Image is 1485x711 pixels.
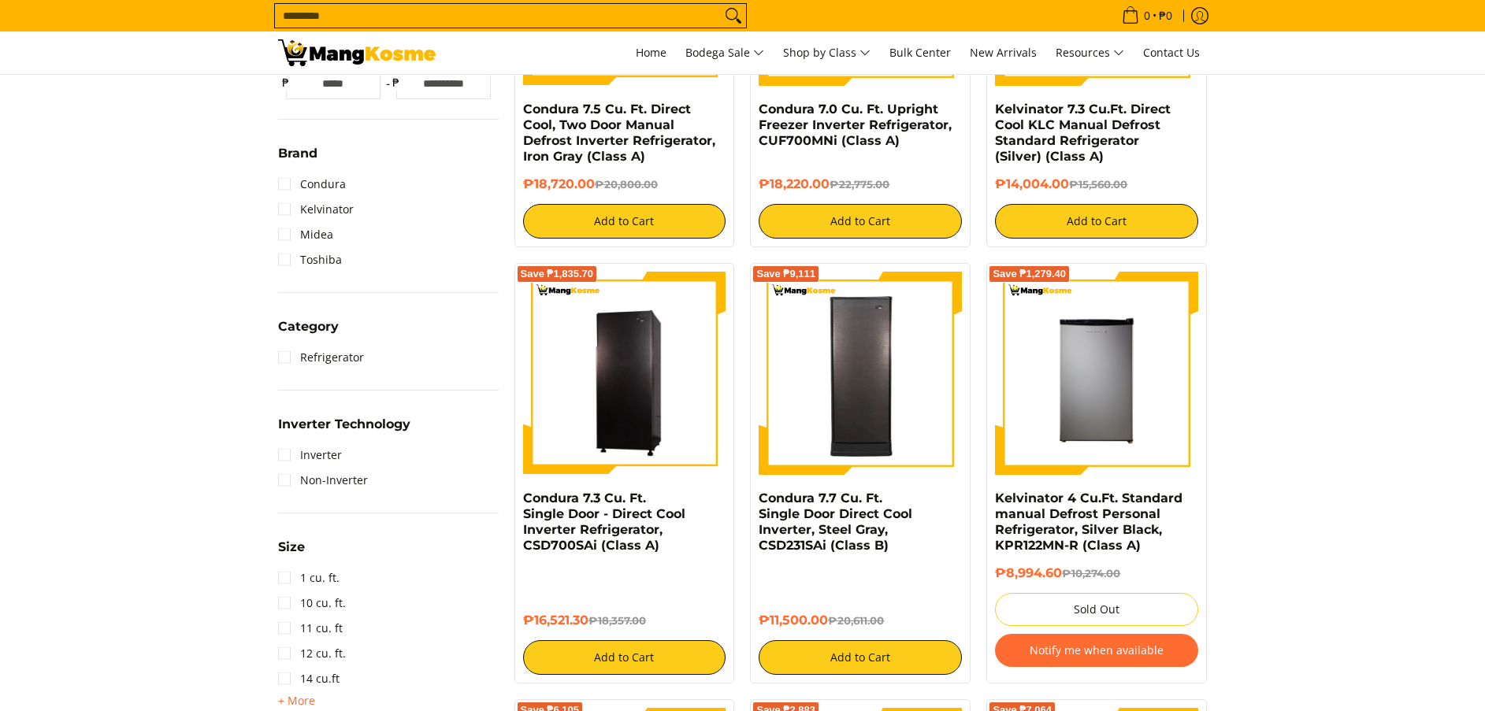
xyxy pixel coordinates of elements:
[1056,43,1124,63] span: Resources
[523,491,685,553] a: Condura 7.3 Cu. Ft. Single Door - Direct Cool Inverter Refrigerator, CSD700SAi (Class A)
[721,4,746,28] button: Search
[995,272,1198,475] img: Kelvinator 4 Cu.Ft. Standard manual Defrost Personal Refrigerator, Silver Black, KPR122MN-R (Clas...
[523,204,726,239] button: Add to Cart
[995,565,1198,581] h6: ₱8,994.60
[636,45,666,60] span: Home
[995,491,1182,553] a: Kelvinator 4 Cu.Ft. Standard manual Defrost Personal Refrigerator, Silver Black, KPR122MN-R (Clas...
[1143,45,1200,60] span: Contact Us
[678,31,772,74] a: Bodega Sale
[759,491,912,553] a: Condura 7.7 Cu. Ft. Single Door Direct Cool Inverter, Steel Gray, CSD231SAi (Class B)
[278,691,315,710] summary: Open
[1062,567,1120,580] del: ₱10,274.00
[278,418,410,443] summary: Open
[278,320,339,345] summary: Open
[759,613,962,628] h6: ₱11,500.00
[759,274,962,472] img: Condura 7.7 Cu. Ft. Single Door Direct Cool Inverter, Steel Gray, CSD231SAi (Class B)
[1135,31,1208,74] a: Contact Us
[628,31,674,74] a: Home
[828,614,884,627] del: ₱20,611.00
[995,176,1198,192] h6: ₱14,004.00
[388,75,404,91] span: ₱
[685,43,764,63] span: Bodega Sale
[889,45,951,60] span: Bulk Center
[278,591,346,616] a: 10 cu. ft.
[1048,31,1132,74] a: Resources
[995,102,1171,164] a: Kelvinator 7.3 Cu.Ft. Direct Cool KLC Manual Defrost Standard Refrigerator (Silver) (Class A)
[278,418,410,431] span: Inverter Technology
[595,178,658,191] del: ₱20,800.00
[278,666,340,691] a: 14 cu.ft
[523,613,726,628] h6: ₱16,521.30
[1156,10,1175,21] span: ₱0
[588,614,646,627] del: ₱18,357.00
[995,593,1198,626] button: Sold Out
[278,320,339,333] span: Category
[962,31,1045,74] a: New Arrivals
[278,616,343,641] a: 11 cu. ft
[759,176,962,192] h6: ₱18,220.00
[756,269,815,279] span: Save ₱9,111
[830,178,889,191] del: ₱22,775.00
[523,102,715,164] a: Condura 7.5 Cu. Ft. Direct Cool, Two Door Manual Defrost Inverter Refrigerator, Iron Gray (Class A)
[451,31,1208,74] nav: Main Menu
[995,204,1198,239] button: Add to Cart
[278,147,317,172] summary: Open
[993,269,1066,279] span: Save ₱1,279.40
[278,197,354,222] a: Kelvinator
[1142,10,1153,21] span: 0
[1117,7,1177,24] span: •
[521,269,594,279] span: Save ₱1,835.70
[523,274,726,472] img: Condura 7.3 Cu. Ft. Single Door - Direct Cool Inverter Refrigerator, CSD700SAi (Class A)
[278,468,368,493] a: Non-Inverter
[970,45,1037,60] span: New Arrivals
[995,634,1198,667] button: Notify me when available
[278,247,342,272] a: Toshiba
[278,222,333,247] a: Midea
[278,345,364,370] a: Refrigerator
[759,102,952,148] a: Condura 7.0 Cu. Ft. Upright Freezer Inverter Refrigerator, CUF700MNi (Class A)
[278,541,305,554] span: Size
[759,204,962,239] button: Add to Cart
[278,565,340,591] a: 1 cu. ft.
[759,640,962,675] button: Add to Cart
[278,172,346,197] a: Condura
[278,541,305,565] summary: Open
[882,31,959,74] a: Bulk Center
[523,640,726,675] button: Add to Cart
[1069,178,1127,191] del: ₱15,560.00
[775,31,878,74] a: Shop by Class
[523,176,726,192] h6: ₱18,720.00
[278,641,346,666] a: 12 cu. ft.
[278,39,436,66] img: Bodega Sale Refrigerator l Mang Kosme: Home Appliances Warehouse Sale
[278,694,315,707] span: + More
[783,43,871,63] span: Shop by Class
[278,443,342,468] a: Inverter
[278,75,294,91] span: ₱
[278,147,317,160] span: Brand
